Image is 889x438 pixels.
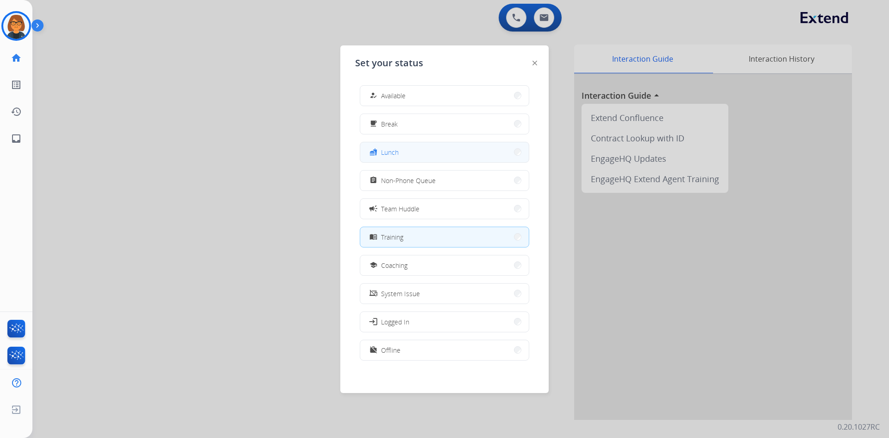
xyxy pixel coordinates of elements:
[360,142,529,162] button: Lunch
[381,345,401,355] span: Offline
[369,261,377,269] mat-icon: school
[369,346,377,354] mat-icon: work_off
[360,171,529,190] button: Non-Phone Queue
[381,289,420,298] span: System Issue
[838,421,880,432] p: 0.20.1027RC
[381,119,398,129] span: Break
[369,148,377,156] mat-icon: fastfood
[369,233,377,241] mat-icon: menu_book
[11,52,22,63] mat-icon: home
[381,91,406,101] span: Available
[360,340,529,360] button: Offline
[381,176,436,185] span: Non-Phone Queue
[381,147,399,157] span: Lunch
[532,61,537,65] img: close-button
[381,232,403,242] span: Training
[3,13,29,39] img: avatar
[360,255,529,275] button: Coaching
[360,86,529,106] button: Available
[381,204,419,214] span: Team Huddle
[11,133,22,144] mat-icon: inbox
[360,199,529,219] button: Team Huddle
[369,317,378,326] mat-icon: login
[355,57,423,70] span: Set your status
[369,120,377,128] mat-icon: free_breakfast
[369,290,377,298] mat-icon: phonelink_off
[381,260,407,270] span: Coaching
[369,204,378,213] mat-icon: campaign
[11,106,22,117] mat-icon: history
[369,92,377,100] mat-icon: how_to_reg
[11,79,22,90] mat-icon: list_alt
[360,227,529,247] button: Training
[369,177,377,184] mat-icon: assignment
[360,312,529,332] button: Logged In
[381,317,409,327] span: Logged In
[360,114,529,134] button: Break
[360,284,529,304] button: System Issue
